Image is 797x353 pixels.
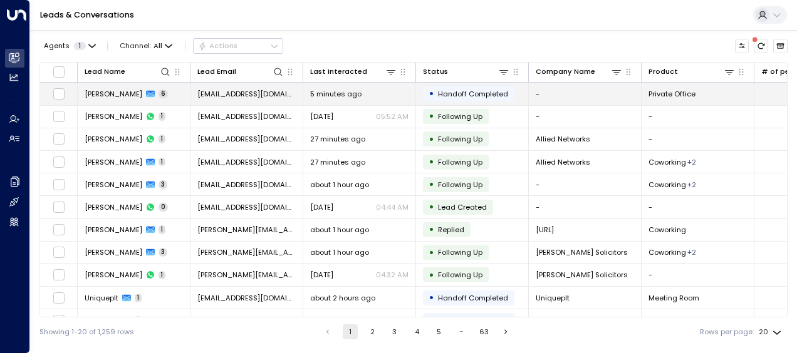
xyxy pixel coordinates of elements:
span: Aug 27, 2025 [310,315,333,325]
span: Agents [44,43,70,49]
span: Private Office [649,89,695,99]
span: Following Up [438,111,482,121]
span: about 1 hour ago [310,225,369,235]
span: Annalise.ai [536,225,554,235]
p: 04:44 AM [376,202,409,212]
button: Customize [735,39,749,53]
div: • [429,289,434,306]
div: Lead Name [85,66,171,78]
span: Following Up [438,180,482,190]
span: Mohammed Ahmed [85,89,142,99]
span: thehotspur1@protonmail.com [197,202,296,212]
div: Lead Email [197,66,284,78]
span: Following Up [438,157,482,167]
td: - [642,264,754,286]
span: Sarfo Solicitors [536,247,628,257]
div: Status [423,66,448,78]
span: Coworking [649,247,686,257]
span: Toggle select row [53,178,65,191]
span: Following Up [438,247,482,257]
span: Channel: [116,39,177,53]
span: Meeting Room [649,315,699,325]
span: caroline.burwood@annalise.ai [197,225,296,235]
span: Uniqueplt [85,315,118,325]
button: Go to page 5 [432,324,447,339]
span: Uniqueplt [536,315,570,325]
div: Showing 1-20 of 1,259 rows [39,327,134,337]
div: Company Name [536,66,595,78]
div: • [429,153,434,170]
span: 27 minutes ago [310,134,365,144]
div: Status [423,66,509,78]
div: • [429,85,434,102]
span: Ola Olatunji [85,202,142,212]
span: Coworking [649,180,686,190]
button: Go to next page [499,324,514,339]
div: • [429,267,434,284]
span: 1 [135,294,142,302]
span: Toggle select all [53,66,65,78]
td: - [529,196,642,218]
td: - [642,196,754,218]
span: Handoff Completed [438,293,508,303]
span: 6 [159,90,168,98]
div: Product [649,66,735,78]
p: 05:52 AM [376,111,409,121]
div: • [429,176,434,193]
span: about 2 hours ago [310,293,375,303]
span: about 1 hour ago [310,247,369,257]
span: Yesterday [310,202,333,212]
span: office@uniqueplt.com [197,315,296,325]
div: • [429,312,434,329]
span: 1 [159,158,165,166]
span: thehotspur1@protonmail.com [197,180,296,190]
span: Coworking [649,157,686,167]
div: • [429,108,434,125]
div: Company Name [536,66,622,78]
div: Dedicated Desk,Private Office [687,247,696,257]
span: Coworking [649,225,686,235]
span: Yesterday [310,270,333,280]
span: Yesterday [310,111,333,121]
span: office@uniqueplt.com [197,293,296,303]
div: • [429,221,434,238]
span: 0 [159,203,168,212]
span: 27 minutes ago [310,157,365,167]
span: All [154,42,162,50]
td: - [529,173,642,195]
nav: pagination navigation [320,324,514,339]
span: Toggle select row [53,292,65,304]
span: aliahmed204@hotmail.com [197,111,296,121]
span: Meeting Room [649,293,699,303]
span: Mohammed Ahmed [85,111,142,121]
div: Lead Name [85,66,125,78]
span: 1 [159,271,165,280]
div: Product [649,66,678,78]
td: - [642,106,754,128]
span: Handoff Completed [438,315,508,325]
span: Allied Networks [536,157,590,167]
span: Caroline Randall [85,225,142,235]
span: 1 [159,225,165,234]
button: Channel:All [116,39,177,53]
button: page 1 [343,324,358,339]
div: • [429,198,434,215]
span: Toggle select row [53,110,65,123]
div: Membership,Private Office [687,180,696,190]
span: 1 [159,112,165,121]
span: Replied [438,225,464,235]
button: Agents1 [39,39,99,53]
span: Anslem Munroe [85,134,142,144]
span: Elfreda Sarfo [85,270,142,280]
label: Rows per page: [700,327,754,337]
span: 3 [159,248,167,257]
button: Go to page 63 [476,324,491,339]
span: Uniqueplt [85,293,118,303]
div: 20 [759,324,784,340]
td: - [529,106,642,128]
td: - [529,83,642,105]
div: Actions [198,41,237,50]
span: anslem@alliednetworks.co.uk [197,157,296,167]
span: Toggle select row [53,133,65,145]
span: 3 [159,180,167,189]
